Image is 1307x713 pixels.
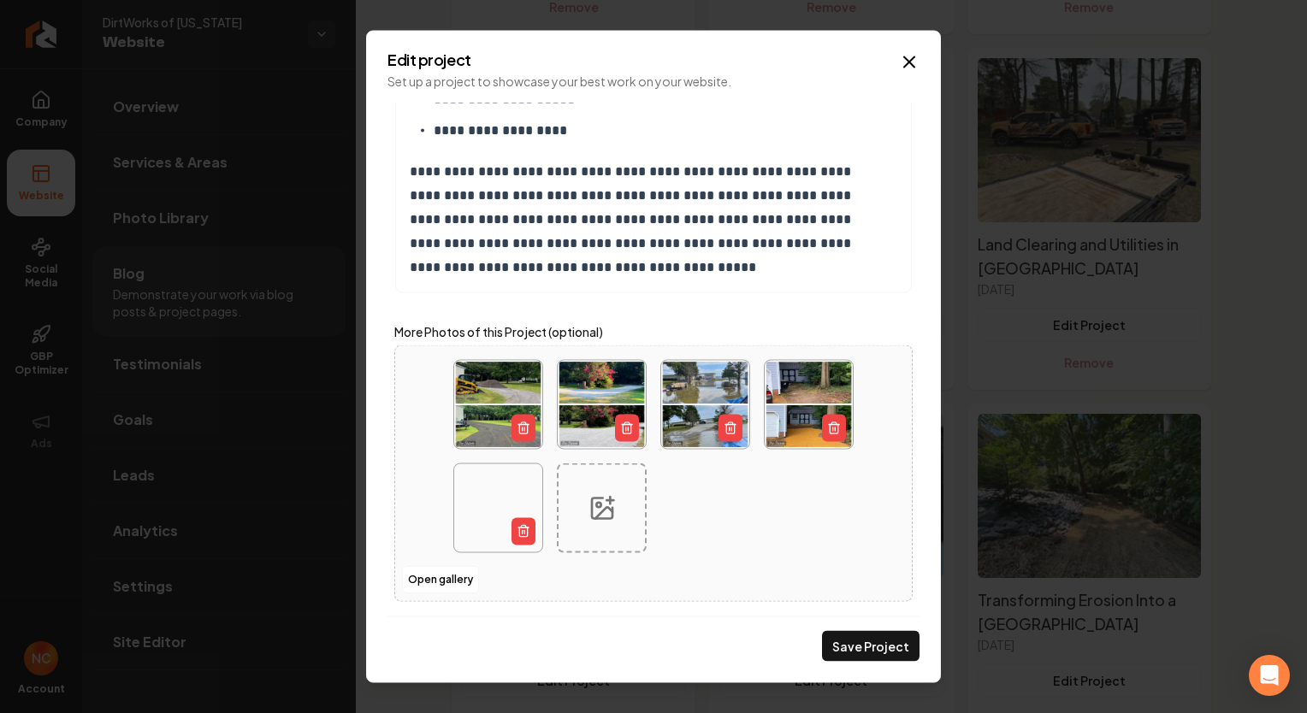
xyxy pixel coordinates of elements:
[765,361,853,449] img: image
[558,361,646,449] img: image
[394,321,913,342] label: More Photos of this Project (optional)
[387,73,920,90] p: Set up a project to showcase your best work on your website.
[402,567,479,594] button: Open gallery
[822,631,920,662] button: Save Project
[454,361,542,449] img: image
[454,464,542,552] img: image
[661,361,749,449] img: image
[387,52,920,68] h2: Edit project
